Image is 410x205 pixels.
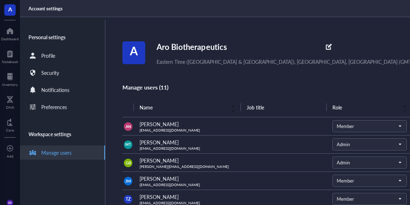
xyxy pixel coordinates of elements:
[140,175,200,183] div: [PERSON_NAME]
[140,120,200,128] div: [PERSON_NAME]
[20,100,105,114] a: Preferences
[332,103,398,111] span: Role
[122,83,168,92] div: Manage users (11)
[6,94,14,109] a: DNA
[6,128,14,132] div: Core
[140,183,200,187] div: [EMAIL_ADDRESS][DOMAIN_NAME]
[1,25,19,41] a: Dashboard
[134,98,241,117] th: Name
[337,141,401,148] span: Admin
[2,48,18,64] a: Notebook
[20,145,105,160] a: Manage users
[337,123,401,129] span: Member
[140,128,200,132] div: [EMAIL_ADDRESS][DOMAIN_NAME]
[6,105,14,109] div: DNA
[337,196,401,202] span: Member
[20,66,105,80] a: Security
[2,71,18,87] a: Inventory
[125,124,131,129] span: AN
[125,142,131,147] span: MT
[337,159,401,166] span: Admin
[241,98,327,117] th: Job title
[41,69,59,77] div: Security
[140,103,227,111] span: Name
[126,178,131,184] span: JM
[7,154,14,158] div: Add
[140,201,200,205] div: [EMAIL_ADDRESS][DOMAIN_NAME]
[2,82,18,87] div: Inventory
[126,196,131,203] span: TZ
[140,157,228,164] div: [PERSON_NAME]
[20,125,105,143] div: Workspace settings
[125,160,131,166] span: GB
[8,201,11,204] span: RR
[41,86,69,94] div: Notifications
[41,52,55,60] div: Profile
[337,178,401,184] span: Member
[157,41,227,52] span: Aro Biotherapeutics
[140,193,200,201] div: [PERSON_NAME]
[2,60,18,64] div: Notebook
[20,83,105,97] a: Notifications
[8,5,12,14] span: A
[20,29,105,46] div: Personal settings
[28,5,63,12] div: Account settings
[20,48,105,63] a: Profile
[41,103,67,111] div: Preferences
[41,149,72,157] div: Manage users
[140,164,228,169] div: [PERSON_NAME][EMAIL_ADDRESS][DOMAIN_NAME]
[130,42,138,60] span: A
[1,37,19,41] div: Dashboard
[6,117,14,132] a: Core
[140,146,200,150] div: [EMAIL_ADDRESS][DOMAIN_NAME]
[140,138,200,146] div: [PERSON_NAME]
